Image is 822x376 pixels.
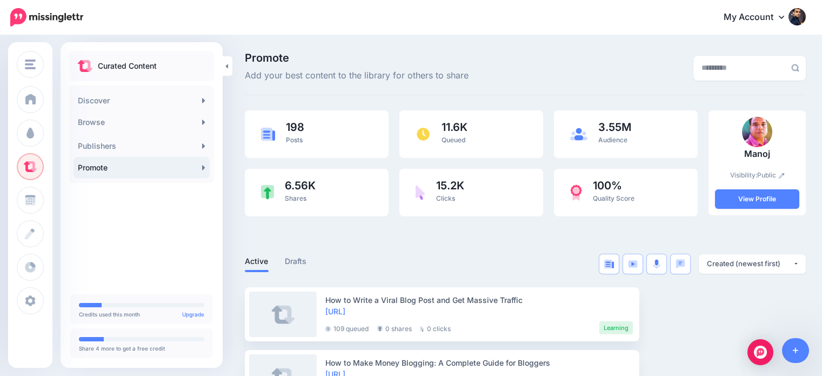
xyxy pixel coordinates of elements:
[791,64,799,72] img: search-grey-6.png
[245,52,469,63] span: Promote
[325,321,369,334] li: 109 queued
[98,60,157,72] p: Curated Content
[436,180,464,191] span: 15.2K
[285,180,316,191] span: 6.56K
[78,60,92,72] img: curate.png
[599,321,633,334] li: Learning
[436,194,455,202] span: Clicks
[286,122,304,133] span: 198
[325,294,633,306] div: How to Write a Viral Blog Post and Get Massive Traffic
[707,259,793,269] div: Created (newest first)
[325,357,633,368] div: How to Make Money Blogging: A Complete Guide for Bloggers
[779,173,785,179] img: pencil.png
[713,4,806,31] a: My Account
[377,321,412,334] li: 0 shares
[676,259,685,268] img: chat-square-blue.png
[416,185,425,200] img: pointer-purple.png
[245,69,469,83] span: Add your best content to the library for others to share
[25,60,36,69] img: menu.png
[757,171,785,179] a: Public
[325,326,331,332] img: clock-grey-darker.png
[285,255,307,268] a: Drafts
[699,254,806,274] button: Created (newest first)
[598,122,631,133] span: 3.55M
[286,136,303,144] span: Posts
[261,128,275,140] img: article-blue.png
[598,136,627,144] span: Audience
[420,326,424,332] img: pointer-grey.png
[73,135,210,157] a: Publishers
[747,339,773,365] div: Open Intercom Messenger
[715,170,799,181] p: Visibility:
[570,184,582,201] img: prize-red.png
[593,194,634,202] span: Quality Score
[73,157,210,179] a: Promote
[261,185,274,200] img: share-green.png
[742,117,772,147] img: Q4V7QUO4NL7KLF7ETPAEVJZD8V2L8K9O_thumb.jpg
[416,127,431,142] img: clock.png
[73,111,210,133] a: Browse
[653,259,660,269] img: microphone.png
[245,255,269,268] a: Active
[593,180,634,191] span: 100%
[73,90,210,111] a: Discover
[570,128,587,141] img: users-blue.png
[715,189,799,209] a: View Profile
[604,260,614,268] img: article-blue.png
[377,326,383,332] img: share-grey.png
[442,136,465,144] span: Queued
[442,122,467,133] span: 11.6K
[715,147,799,161] p: Manoj
[10,8,83,27] img: Missinglettr
[628,260,638,268] img: video-blue.png
[285,194,306,202] span: Shares
[420,321,451,334] li: 0 clicks
[325,307,345,316] a: [URL]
